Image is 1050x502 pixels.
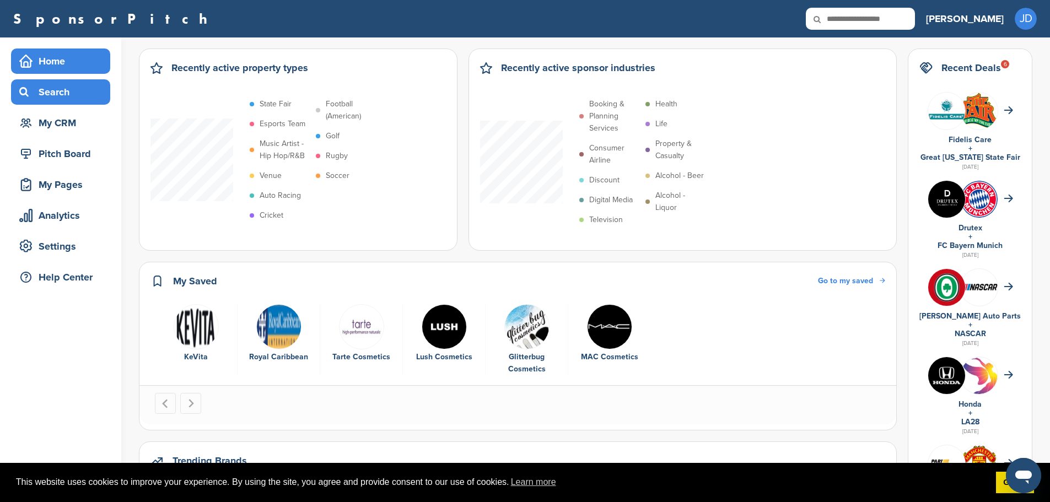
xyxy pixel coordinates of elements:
a: LA28 [961,417,979,427]
a: Open uri20141112 50798 15afmkw Royal Caribbean [243,304,314,364]
div: 3 of 6 [320,304,403,376]
div: Pitch Board [17,144,110,164]
div: Tarte Cosmetics [326,351,397,363]
h2: Recently active sponsor industries [501,60,655,75]
div: Settings [17,236,110,256]
p: Life [655,118,667,130]
p: Property & Casualty [655,138,706,162]
iframe: Button to launch messaging window [1006,458,1041,493]
p: State Fair [260,98,292,110]
img: 7569886e 0a8b 4460 bc64 d028672dde70 [961,284,998,290]
img: Screen shot 2018 02 19 at 12.29.49 pm [174,304,219,349]
div: Help Center [17,267,110,287]
p: Discount [589,174,620,186]
a: Analytics [11,203,110,228]
div: [DATE] [919,162,1021,172]
a: + [968,408,972,418]
a: learn more about cookies [509,474,558,490]
span: Go to my saved [818,276,873,285]
a: My CRM [11,110,110,136]
span: This website uses cookies to improve your experience. By using the site, you agree and provide co... [16,474,987,490]
button: Next slide [180,393,201,414]
div: [DATE] [919,338,1021,348]
a: My Pages [11,172,110,197]
div: My CRM [17,113,110,133]
a: K1fgrtna 400x400 Lush Cosmetics [408,304,480,364]
img: Data [587,304,632,349]
div: Home [17,51,110,71]
p: Golf [326,130,340,142]
a: Honda [959,400,982,409]
div: 1 of 6 [155,304,238,376]
div: [DATE] [919,427,1021,436]
a: Nets partners tarte400x300 Tarte Cosmetics [326,304,397,364]
p: Alcohol - Liquor [655,190,706,214]
p: Television [589,214,623,226]
a: + [968,144,972,153]
img: Data [928,93,965,129]
img: Nets partners tarte400x300 [339,304,384,349]
div: 2 of 6 [238,304,320,376]
a: + [968,320,972,330]
img: Open uri20141112 64162 1lb1st5?1415809441 [961,445,998,483]
a: Help Center [11,265,110,290]
a: Screen shot 2018 02 19 at 12.29.49 pm KeVita [160,304,231,364]
div: KeVita [160,351,231,363]
img: Open uri20141112 64162 1l1jknv?1415809301 [961,181,998,218]
p: Health [655,98,677,110]
a: Search [11,79,110,105]
p: Alcohol - Beer [655,170,704,182]
a: Fidelis Care [949,135,992,144]
img: K1fgrtna 400x400 [422,304,467,349]
img: Open uri20141112 50798 15afmkw [256,304,301,349]
div: 5 of 6 [486,304,568,376]
p: Soccer [326,170,349,182]
a: dismiss cookie message [996,472,1034,494]
div: 6 of 6 [568,304,651,376]
div: [DATE] [919,250,1021,260]
p: Football (American) [326,98,376,122]
p: Cricket [260,209,283,222]
p: Esports Team [260,118,305,130]
h2: My Saved [173,273,217,289]
p: Booking & Planning Services [589,98,640,134]
a: NASCAR [955,329,986,338]
div: 6 [1001,60,1009,68]
div: Royal Caribbean [243,351,314,363]
div: Glitterbug Cosmetics [491,351,562,375]
a: Home [11,48,110,74]
h2: Trending Brands [173,453,247,468]
button: Go to last slide [155,393,176,414]
img: V7vhzcmg 400x400 [928,269,965,306]
a: Pitch Board [11,141,110,166]
a: Settings [11,234,110,259]
a: SponsorPitch [13,12,214,26]
img: Open uri20141112 50798 j4faz4 [504,304,550,349]
a: Great [US_STATE] State Fair [920,153,1020,162]
img: Kln5su0v 400x400 [928,357,965,394]
div: Analytics [17,206,110,225]
h3: [PERSON_NAME] [926,11,1004,26]
a: [PERSON_NAME] Auto Parts [919,311,1021,321]
a: Open uri20141112 50798 j4faz4 Glitterbug Cosmetics [491,304,562,376]
img: La 2028 olympics logo [961,357,998,423]
img: Images (4) [928,181,965,218]
h2: Recently active property types [171,60,308,75]
img: Download [961,93,998,129]
p: Venue [260,170,282,182]
div: MAC Cosmetics [574,351,645,363]
div: My Pages [17,175,110,195]
div: 4 of 6 [403,304,486,376]
p: Digital Media [589,194,633,206]
p: Consumer Airline [589,142,640,166]
img: Screen shot 2018 07 10 at 12.33.29 pm [928,457,965,470]
a: FC Bayern Munich [938,241,1003,250]
p: Rugby [326,150,348,162]
span: JD [1015,8,1037,30]
a: Drutex [959,223,982,233]
div: Lush Cosmetics [408,351,480,363]
a: + [968,232,972,241]
p: Auto Racing [260,190,301,202]
a: Data MAC Cosmetics [574,304,645,364]
h2: Recent Deals [941,60,1001,75]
